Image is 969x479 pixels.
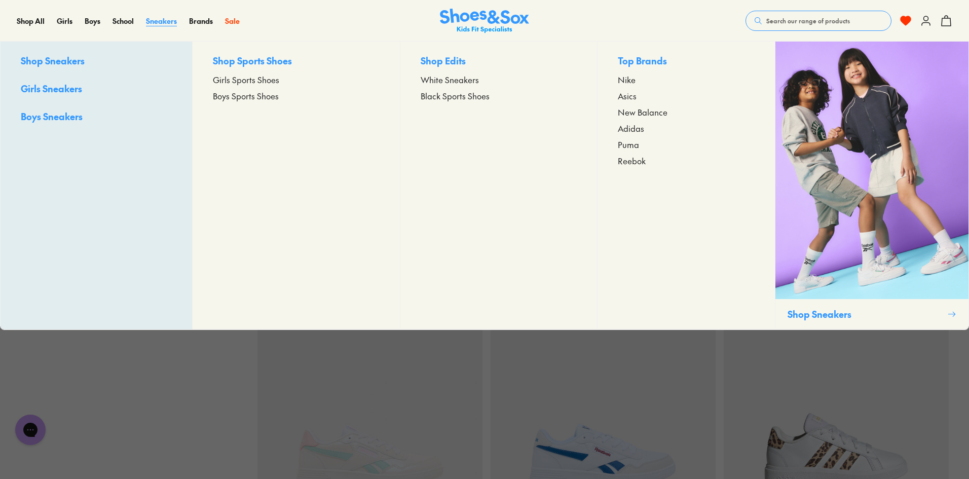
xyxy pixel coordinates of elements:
[421,73,577,86] a: White Sneakers
[21,109,172,125] a: Boys Sneakers
[618,138,639,151] span: Puma
[746,11,891,31] button: Search our range of products
[213,73,379,86] a: Girls Sports Shoes
[421,90,490,102] span: Black Sports Shoes
[618,90,755,102] a: Asics
[21,54,172,69] a: Shop Sneakers
[85,16,100,26] a: Boys
[618,54,755,69] p: Top Brands
[421,90,577,102] a: Black Sports Shoes
[21,82,82,95] span: Girls Sneakers
[775,42,968,299] img: SNS_WEBASSETS_1080x1350_0595e664-c2b7-45bf-8f1c-7a70a1d3cdd5.png
[10,411,51,449] iframe: Gorgias live chat messenger
[421,54,577,69] p: Shop Edits
[618,155,646,167] span: Reebok
[788,307,943,321] p: Shop Sneakers
[225,16,240,26] a: Sale
[766,16,850,25] span: Search our range of products
[146,16,177,26] a: Sneakers
[213,90,279,102] span: Boys Sports Shoes
[21,54,85,67] span: Shop Sneakers
[618,138,755,151] a: Puma
[421,73,479,86] span: White Sneakers
[213,54,379,69] p: Shop Sports Shoes
[440,9,529,33] img: SNS_Logo_Responsive.svg
[57,16,72,26] a: Girls
[618,73,755,86] a: Nike
[618,122,755,134] a: Adidas
[189,16,213,26] a: Brands
[618,106,755,118] a: New Balance
[618,122,644,134] span: Adidas
[618,155,755,167] a: Reebok
[440,9,529,33] a: Shoes & Sox
[21,110,83,123] span: Boys Sneakers
[17,16,45,26] a: Shop All
[618,106,667,118] span: New Balance
[213,90,379,102] a: Boys Sports Shoes
[113,16,134,26] a: School
[618,90,637,102] span: Asics
[21,82,172,97] a: Girls Sneakers
[775,42,968,329] a: Shop Sneakers
[213,73,279,86] span: Girls Sports Shoes
[618,73,636,86] span: Nike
